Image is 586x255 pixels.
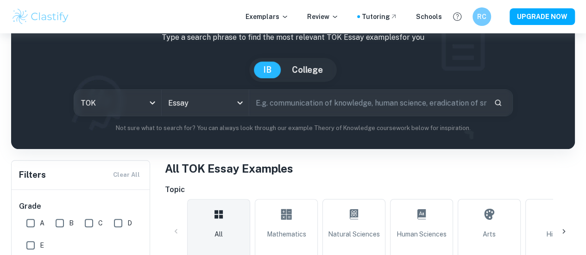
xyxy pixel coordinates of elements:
button: College [283,62,332,78]
span: Arts [483,229,496,239]
h6: RC [477,12,487,22]
h6: Filters [19,168,46,181]
button: RC [473,7,491,26]
span: All [214,229,223,239]
input: E.g. communication of knowledge, human science, eradication of smallpox... [249,90,486,116]
button: Help and Feedback [449,9,465,25]
span: B [69,218,74,228]
span: Natural Sciences [328,229,380,239]
h1: All TOK Essay Examples [165,160,575,177]
span: D [127,218,132,228]
button: Search [490,95,506,111]
span: History [546,229,568,239]
p: Type a search phrase to find the most relevant TOK Essay examples for you [19,32,567,43]
h6: Topic [165,184,575,195]
span: E [40,240,44,250]
span: Mathematics [267,229,306,239]
span: Human Sciences [397,229,447,239]
div: TOK [74,90,161,116]
div: Essay [162,90,249,116]
p: Exemplars [246,12,289,22]
p: Review [307,12,339,22]
button: IB [254,62,281,78]
a: Tutoring [362,12,397,22]
a: Schools [416,12,442,22]
button: UPGRADE NOW [510,8,575,25]
h6: Grade [19,201,143,212]
img: Clastify logo [11,7,70,26]
p: Not sure what to search for? You can always look through our example Theory of Knowledge coursewo... [19,124,567,133]
span: C [98,218,103,228]
span: A [40,218,44,228]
